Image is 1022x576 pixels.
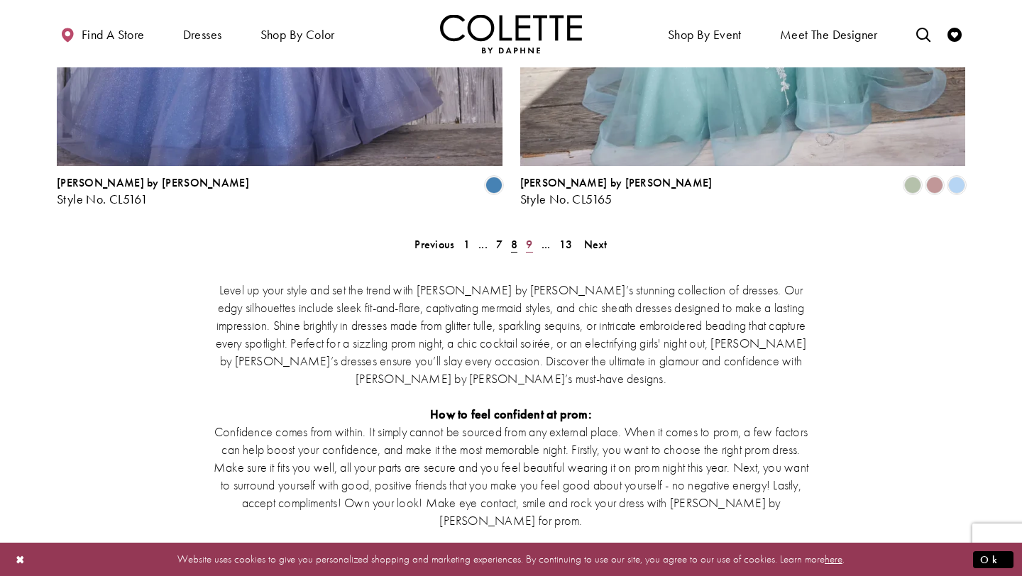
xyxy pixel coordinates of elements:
span: [PERSON_NAME] by [PERSON_NAME] [520,175,713,190]
span: Style No. CL5165 [520,191,612,207]
span: Find a store [82,28,145,42]
span: Dresses [183,28,222,42]
p: Level up your style and set the trend with [PERSON_NAME] by [PERSON_NAME]’s stunning collection o... [209,281,813,387]
a: 9 [522,234,537,255]
a: ... [474,234,492,255]
span: ... [542,237,551,252]
i: Periwinkle [948,177,965,194]
span: Shop by color [257,14,339,53]
span: Style No. CL5161 [57,191,148,207]
a: Next Page [580,234,612,255]
span: Current page [507,234,522,255]
i: Sage [904,177,921,194]
a: Prev Page [410,234,458,255]
p: Website uses cookies to give you personalized shopping and marketing experiences. By continuing t... [102,550,920,569]
span: Dresses [180,14,226,53]
span: Shop By Event [668,28,742,42]
button: Close Dialog [9,547,33,572]
strong: How to feel confident at prom: [430,406,592,422]
p: Confidence comes from within. It simply cannot be sourced from any external place. When it comes ... [209,423,813,529]
span: 13 [559,237,573,252]
a: 1 [459,234,474,255]
img: Colette by Daphne [440,14,582,53]
a: 13 [555,234,577,255]
a: Check Wishlist [944,14,965,53]
button: Submit Dialog [973,550,1013,568]
a: ... [537,234,555,255]
span: Shop by color [260,28,335,42]
div: Colette by Daphne Style No. CL5161 [57,177,249,206]
span: Previous [414,237,454,252]
i: Steel Blue [485,177,502,194]
a: Visit Home Page [440,14,582,53]
a: 7 [492,234,507,255]
span: ... [478,237,488,252]
a: Toggle search [913,14,934,53]
span: 1 [463,237,470,252]
i: Mauve [926,177,943,194]
span: 7 [496,237,502,252]
a: Find a store [57,14,148,53]
div: Colette by Daphne Style No. CL5165 [520,177,713,206]
span: Next [584,237,608,252]
a: here [825,552,842,566]
span: 9 [526,237,532,252]
span: Shop By Event [664,14,745,53]
span: Meet the designer [780,28,878,42]
span: 8 [511,237,517,252]
a: Meet the designer [776,14,881,53]
span: [PERSON_NAME] by [PERSON_NAME] [57,175,249,190]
